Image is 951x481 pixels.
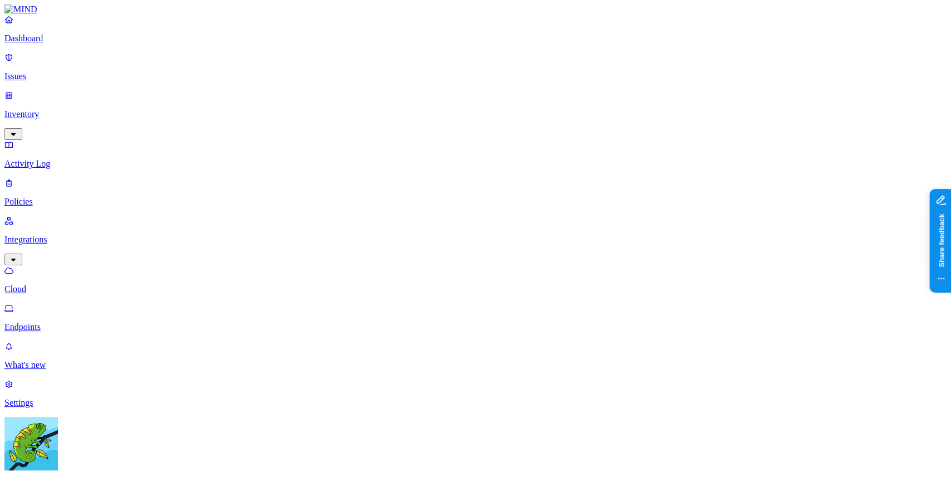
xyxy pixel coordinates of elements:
a: MIND [4,4,947,14]
p: What's new [4,360,947,370]
p: Activity Log [4,159,947,169]
p: Issues [4,71,947,81]
img: Yuval Meshorer [4,417,58,470]
a: Issues [4,52,947,81]
a: Settings [4,379,947,408]
p: Policies [4,197,947,207]
p: Endpoints [4,322,947,332]
a: Cloud [4,265,947,294]
a: Activity Log [4,140,947,169]
a: Inventory [4,90,947,138]
a: Dashboard [4,14,947,43]
p: Inventory [4,109,947,119]
a: Integrations [4,216,947,264]
a: Policies [4,178,947,207]
img: MIND [4,4,37,14]
p: Dashboard [4,33,947,43]
p: Cloud [4,284,947,294]
p: Integrations [4,235,947,245]
a: Endpoints [4,303,947,332]
a: What's new [4,341,947,370]
p: Settings [4,398,947,408]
